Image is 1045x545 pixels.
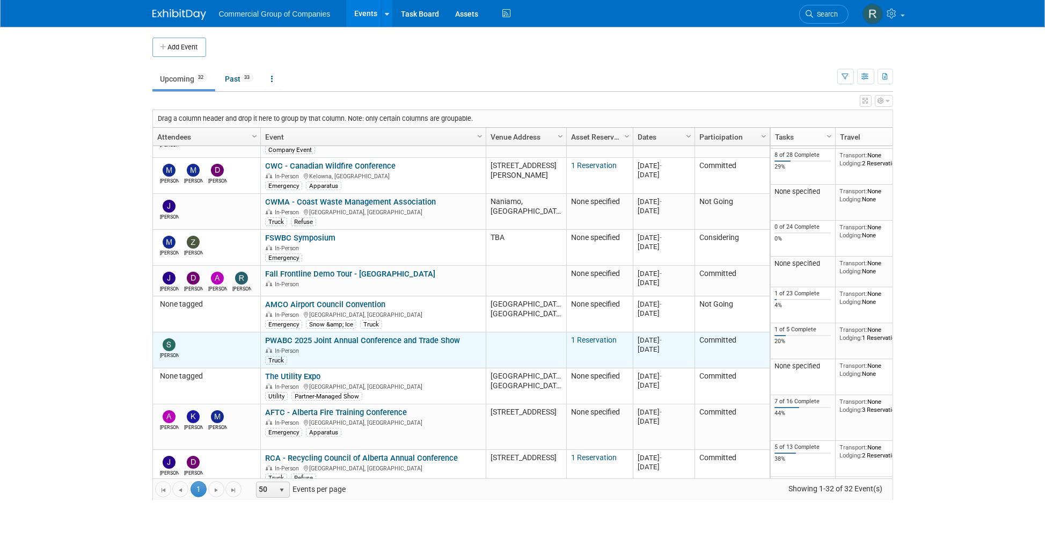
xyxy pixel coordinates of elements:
[265,269,435,279] a: Fall Frontline Demo Tour - [GEOGRAPHIC_DATA]
[266,173,272,178] img: In-Person Event
[623,132,631,141] span: Column Settings
[839,259,867,267] span: Transport:
[571,372,620,380] span: None specified
[774,163,831,171] div: 29%
[839,290,867,297] span: Transport:
[266,419,272,425] img: In-Person Event
[695,230,770,266] td: Considering
[187,410,200,423] img: Kelly Mayhew
[157,300,255,309] div: None tagged
[638,372,690,381] div: [DATE]
[265,356,287,365] div: Truck
[265,207,481,216] div: [GEOGRAPHIC_DATA], [GEOGRAPHIC_DATA]
[774,455,831,463] div: 38%
[695,450,770,486] td: Committed
[265,128,479,146] a: Event
[774,302,831,309] div: 4%
[695,296,770,332] td: Not Going
[266,383,272,389] img: In-Person Event
[184,177,203,185] div: Mike Thomson
[306,428,341,437] div: Apparatus
[486,194,566,230] td: Naniamo, [GEOGRAPHIC_DATA]
[163,338,176,351] img: Suzanne LaFrance
[306,181,341,190] div: Apparatus
[275,173,302,180] span: In-Person
[774,362,831,370] div: None specified
[160,285,179,293] div: Jamie Zimmerman
[266,347,272,353] img: In-Person Event
[476,132,484,141] span: Column Settings
[266,281,272,286] img: In-Person Event
[266,245,272,250] img: In-Person Event
[571,128,626,146] a: Asset Reservations
[638,161,690,170] div: [DATE]
[774,151,831,159] div: 8 of 28 Complete
[486,230,566,266] td: TBA
[638,278,690,287] div: [DATE]
[360,320,382,329] div: Truck
[638,269,690,278] div: [DATE]
[839,362,867,369] span: Transport:
[638,170,690,179] div: [DATE]
[184,423,203,431] div: Kelly Mayhew
[265,217,287,226] div: Truck
[163,272,176,285] img: Jamie Zimmerman
[176,486,185,495] span: Go to the previous page
[823,128,835,144] a: Column Settings
[277,486,286,495] span: select
[839,223,867,231] span: Transport:
[825,132,834,141] span: Column Settings
[556,132,565,141] span: Column Settings
[157,372,255,381] div: None tagged
[638,336,690,345] div: [DATE]
[660,162,662,170] span: -
[184,469,203,477] div: David West
[275,281,302,288] span: In-Person
[219,10,331,18] span: Commercial Group of Companies
[153,110,893,127] div: Drag a column header and drop it here to group by that column. Note: only certain columns are gro...
[160,423,179,431] div: Adam Dingman
[839,444,867,451] span: Transport:
[152,69,215,89] a: Upcoming32
[839,370,862,377] span: Lodging:
[184,285,203,293] div: Derek MacDonald
[799,5,849,24] a: Search
[571,336,617,344] a: 1 Reservation
[759,132,768,141] span: Column Settings
[758,128,770,144] a: Column Settings
[814,10,838,18] span: Search
[235,272,248,285] img: Richard Gale
[638,408,690,417] div: [DATE]
[275,347,302,354] span: In-Person
[839,259,917,275] div: None None
[486,158,566,194] td: [STREET_ADDRESS][PERSON_NAME]
[839,326,917,341] div: None 1 Reservation
[160,249,179,257] div: Mike Thomson
[660,454,662,462] span: -
[571,197,620,206] span: None specified
[152,38,206,57] button: Add Event
[774,444,831,451] div: 5 of 13 Complete
[291,474,316,482] div: Refuse
[163,164,176,177] img: Mike Feduniw
[229,486,238,495] span: Go to the last page
[839,187,917,203] div: None None
[306,320,356,329] div: Snow &amp; Ice
[638,462,690,471] div: [DATE]
[839,223,917,239] div: None None
[695,332,770,368] td: Committed
[839,298,862,306] span: Lodging:
[660,270,662,278] span: -
[232,285,251,293] div: Richard Gale
[163,236,176,249] img: Mike Thomson
[839,326,867,333] span: Transport:
[571,233,620,242] span: None specified
[774,235,831,243] div: 0%
[172,481,188,497] a: Go to the previous page
[699,128,763,146] a: Participation
[660,234,662,242] span: -
[159,486,167,495] span: Go to the first page
[839,151,917,167] div: None 2 Reservations
[863,4,883,24] img: Rod Leland
[774,410,831,417] div: 44%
